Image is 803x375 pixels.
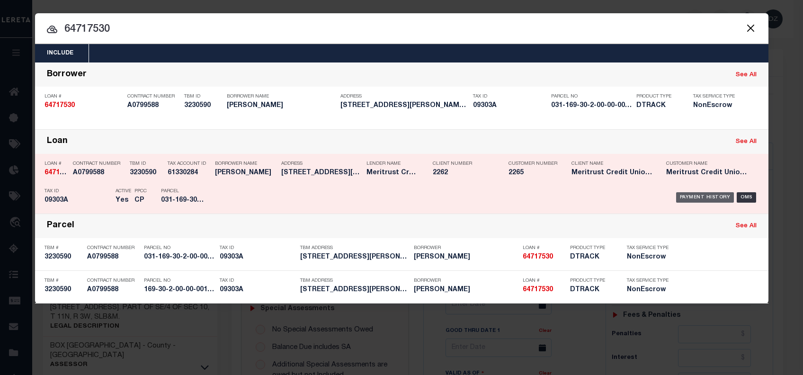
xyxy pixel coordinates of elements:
h5: CP [134,196,147,205]
strong: 64717530 [45,102,75,109]
p: Loan # [45,94,123,99]
p: TBM # [45,245,82,251]
a: See All [736,223,757,229]
h5: Meritrust Credit Union - Residential [666,169,747,177]
p: Contract Number [73,161,125,167]
h5: 09303A [45,196,111,205]
p: Loan # [45,161,68,167]
h5: 2990 Humboldt Creek Rd Dwight, ... [300,286,409,294]
h5: 09303A [220,286,295,294]
h5: Dana Bieling [414,253,518,261]
p: Contract Number [87,278,139,284]
h5: DTRACK [570,253,613,261]
p: Parcel No [144,245,215,251]
p: Tax ID [473,94,546,99]
h5: 64717530 [45,169,68,177]
a: See All [736,139,757,145]
a: See All [736,72,757,78]
p: Borrower Name [227,94,336,99]
strong: 64717530 [523,254,553,260]
h5: Meritrust Credit Union - Commercial [571,169,652,177]
h5: A0799588 [127,102,179,110]
p: Parcel No [551,94,632,99]
p: Borrower [414,278,518,284]
h5: DTRACK [570,286,613,294]
div: Borrower [47,70,87,80]
h5: Meritrust Credit Union - Reside... [366,169,419,177]
h5: 09303A [220,253,295,261]
p: TBM Address [300,278,409,284]
h5: A0799588 [87,253,139,261]
h5: 2265 [509,169,556,177]
h5: Yes [116,196,130,205]
strong: 64717530 [45,170,75,176]
h5: 09303A [473,102,546,110]
h5: 3230590 [45,253,82,261]
h5: 3230590 [184,102,222,110]
p: Product Type [636,94,679,99]
p: Parcel [161,188,204,194]
p: Lender Name [366,161,419,167]
p: Client Number [433,161,494,167]
h5: A0799588 [73,169,125,177]
p: Customer Name [666,161,747,167]
h5: 2262 [433,169,494,177]
p: Tax Service Type [627,245,669,251]
p: Tax ID [220,278,295,284]
p: Customer Number [509,161,557,167]
h5: Dana Bieling [414,286,518,294]
p: Tax Service Type [693,94,741,99]
p: Address [340,94,468,99]
h5: 64717530 [523,253,565,261]
p: Loan # [523,245,565,251]
div: Payment History [676,192,734,203]
h5: NonEscrow [693,102,741,110]
h5: NonEscrow [627,286,669,294]
div: Loan [47,136,68,147]
p: PPCC [134,188,147,194]
p: Borrower Name [215,161,277,167]
h5: A0799588 [87,286,139,294]
h5: 031-169-30-2-00-00-001.01-0 [161,196,204,205]
h5: DTRACK [636,102,679,110]
h5: NonEscrow [627,253,669,261]
h5: 2990 Humboldt Creek Rd Dwight, ... [340,102,468,110]
p: Product Type [570,245,613,251]
p: TBM ID [130,161,163,167]
h5: 3230590 [45,286,82,294]
h5: 64717530 [45,102,123,110]
p: Tax ID [220,245,295,251]
p: Parcel No [144,278,215,284]
h5: DANA BIELING [215,169,277,177]
h5: 3230590 [130,169,163,177]
div: OMS [737,192,756,203]
h5: 031-169-30-2-00-00-001.01-0 [551,102,632,110]
p: Tax Service Type [627,278,669,284]
p: Loan # [523,278,565,284]
h5: 169-30-2-00-00-001.01-0 [144,286,215,294]
p: Address [281,161,362,167]
p: TBM # [45,278,82,284]
p: TBM Address [300,245,409,251]
h5: Dana Bieling [227,102,336,110]
h5: 61330284 [168,169,210,177]
p: Client Name [571,161,652,167]
p: Tax Account ID [168,161,210,167]
p: Borrower [414,245,518,251]
button: Close [745,22,757,34]
p: Tax ID [45,188,111,194]
input: Start typing... [35,21,768,38]
h5: 64717530 [523,286,565,294]
p: Product Type [570,278,613,284]
button: Include [35,44,85,62]
h5: 031-169-30-2-00-00-001.01-0 [144,253,215,261]
div: Parcel [47,221,74,232]
p: Active [116,188,131,194]
strong: 64717530 [523,286,553,293]
h5: 2990 Humboldt Creek Rd Dwight, ... [300,253,409,261]
h5: 2990 Humboldt Creek Rd Dwight, ... [281,169,362,177]
p: Contract Number [87,245,139,251]
p: TBM ID [184,94,222,99]
p: Contract Number [127,94,179,99]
